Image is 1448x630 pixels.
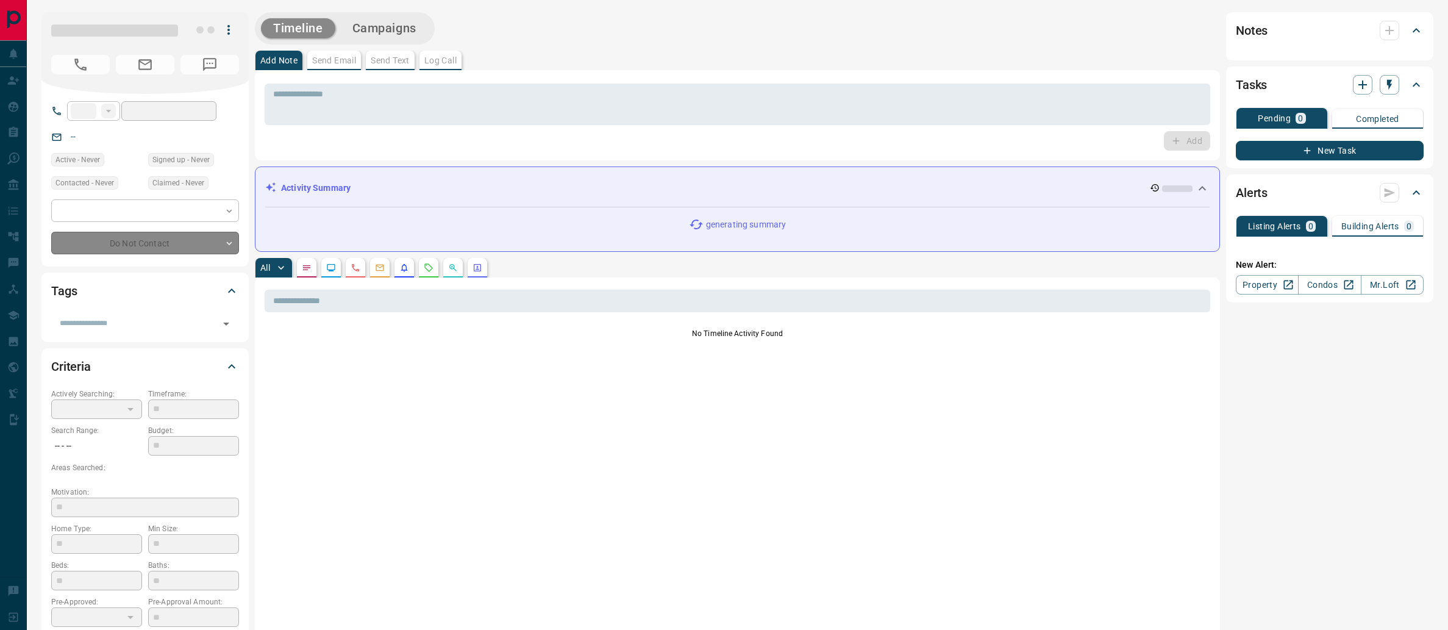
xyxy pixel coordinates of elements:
[302,263,312,273] svg: Notes
[281,182,351,195] p: Activity Summary
[148,523,239,534] p: Min Size:
[71,132,76,141] a: --
[1248,222,1301,231] p: Listing Alerts
[148,560,239,571] p: Baths:
[260,56,298,65] p: Add Note
[51,352,239,381] div: Criteria
[1236,178,1424,207] div: Alerts
[1236,275,1299,295] a: Property
[180,55,239,74] span: No Number
[1361,275,1424,295] a: Mr.Loft
[51,276,239,306] div: Tags
[152,177,204,189] span: Claimed - Never
[261,18,335,38] button: Timeline
[116,55,174,74] span: No Email
[55,177,114,189] span: Contacted - Never
[51,281,77,301] h2: Tags
[375,263,385,273] svg: Emails
[1308,222,1313,231] p: 0
[340,18,429,38] button: Campaigns
[51,232,239,254] div: Do Not Contact
[51,596,142,607] p: Pre-Approved:
[55,154,100,166] span: Active - Never
[448,263,458,273] svg: Opportunities
[1341,222,1399,231] p: Building Alerts
[1236,259,1424,271] p: New Alert:
[51,560,142,571] p: Beds:
[51,436,142,456] p: -- - --
[148,388,239,399] p: Timeframe:
[424,263,433,273] svg: Requests
[148,596,239,607] p: Pre-Approval Amount:
[218,315,235,332] button: Open
[148,425,239,436] p: Budget:
[1236,70,1424,99] div: Tasks
[51,425,142,436] p: Search Range:
[51,523,142,534] p: Home Type:
[1236,141,1424,160] button: New Task
[1236,16,1424,45] div: Notes
[1236,183,1268,202] h2: Alerts
[51,357,91,376] h2: Criteria
[265,177,1210,199] div: Activity Summary
[351,263,360,273] svg: Calls
[1407,222,1411,231] p: 0
[51,55,110,74] span: No Number
[1236,75,1267,95] h2: Tasks
[51,388,142,399] p: Actively Searching:
[265,328,1210,339] p: No Timeline Activity Found
[51,462,239,473] p: Areas Searched:
[152,154,210,166] span: Signed up - Never
[1356,115,1399,123] p: Completed
[1298,114,1303,123] p: 0
[473,263,482,273] svg: Agent Actions
[326,263,336,273] svg: Lead Browsing Activity
[260,263,270,272] p: All
[1236,21,1268,40] h2: Notes
[1298,275,1361,295] a: Condos
[706,218,786,231] p: generating summary
[1258,114,1291,123] p: Pending
[51,487,239,498] p: Motivation:
[399,263,409,273] svg: Listing Alerts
